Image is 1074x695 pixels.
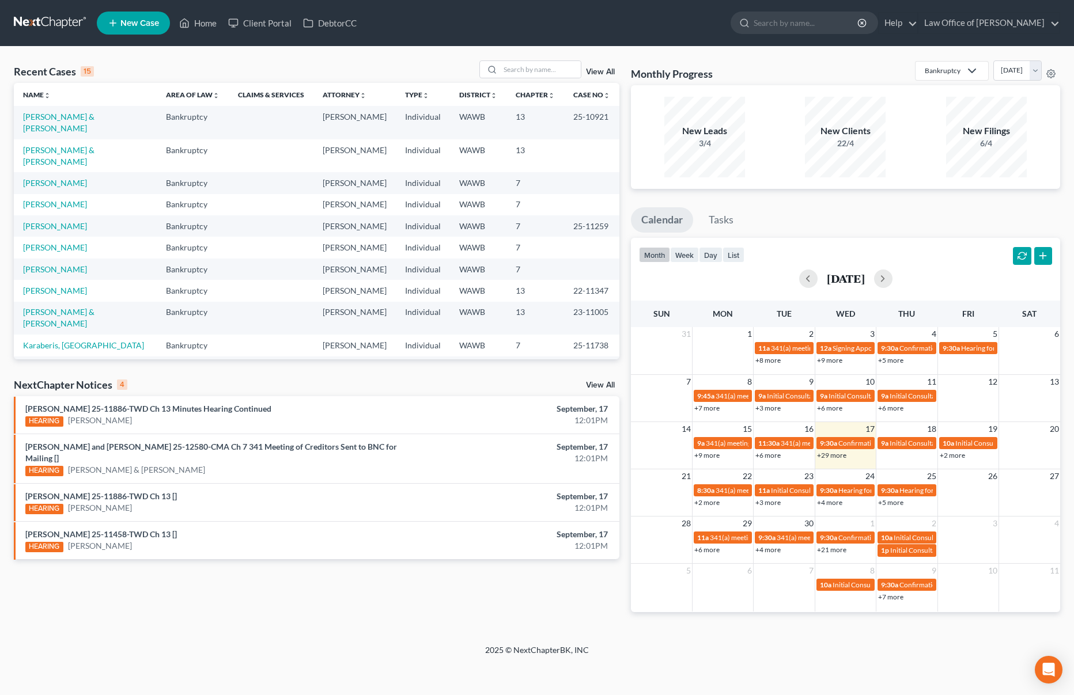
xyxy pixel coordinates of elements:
[694,404,720,412] a: +7 more
[742,469,753,483] span: 22
[23,264,87,274] a: [PERSON_NAME]
[23,242,87,252] a: [PERSON_NAME]
[506,172,564,193] td: 7
[459,90,497,99] a: Districtunfold_more
[157,106,229,139] td: Bankruptcy
[450,302,506,335] td: WAWB
[1053,327,1060,341] span: 6
[864,469,876,483] span: 24
[157,237,229,258] td: Bankruptcy
[710,533,821,542] span: 341(a) meeting for [PERSON_NAME]
[838,486,989,495] span: Hearing for [PERSON_NAME] & [PERSON_NAME]
[746,327,753,341] span: 1
[68,502,132,514] a: [PERSON_NAME]
[564,280,619,301] td: 22-11347
[706,439,878,447] span: 341(a) meeting for [PERSON_NAME] & [PERSON_NAME]
[23,307,94,328] a: [PERSON_NAME] & [PERSON_NAME]
[755,545,781,554] a: +4 more
[297,13,362,33] a: DebtorCC
[777,533,888,542] span: 341(a) meeting for [PERSON_NAME]
[685,375,692,389] span: 7
[680,422,692,436] span: 14
[946,138,1027,149] div: 6/4
[117,379,127,390] div: 4
[506,259,564,280] td: 7
[506,335,564,356] td: 7
[808,375,815,389] span: 9
[23,221,87,231] a: [PERSON_NAME]
[881,533,893,542] span: 10a
[450,194,506,215] td: WAWB
[157,335,229,356] td: Bankruptcy
[631,67,713,81] h3: Monthly Progress
[396,172,450,193] td: Individual
[881,344,898,352] span: 9:30a
[878,356,903,364] a: +5 more
[23,199,87,209] a: [PERSON_NAME]
[548,92,555,99] i: unfold_more
[25,442,397,463] a: [PERSON_NAME] and [PERSON_NAME] 25-12580-CMA Ch 7 341 Meeting of Creditors Sent to BNC for Mailin...
[25,529,177,539] a: [PERSON_NAME] 25-11458-TWD Ch 13 []
[313,259,396,280] td: [PERSON_NAME]
[961,344,1051,352] span: Hearing for [PERSON_NAME]
[805,138,886,149] div: 22/4
[878,404,903,412] a: +6 more
[68,540,132,552] a: [PERSON_NAME]
[808,327,815,341] span: 2
[173,13,222,33] a: Home
[573,90,610,99] a: Case Nounfold_more
[396,215,450,237] td: Individual
[506,356,564,378] td: 13
[603,92,610,99] i: unfold_more
[506,280,564,301] td: 13
[25,504,63,514] div: HEARING
[838,439,969,447] span: Confirmation hearing for [PERSON_NAME]
[713,309,733,318] span: Mon
[869,564,876,578] span: 8
[716,486,888,495] span: 341(a) meeting for [PERSON_NAME] & [PERSON_NAME]
[697,392,714,400] span: 9:45a
[405,90,429,99] a: Typeunfold_more
[450,280,506,301] td: WAWB
[697,486,714,495] span: 8:30a
[803,422,815,436] span: 16
[817,545,846,554] a: +21 more
[1049,375,1060,389] span: 13
[313,280,396,301] td: [PERSON_NAME]
[992,327,999,341] span: 5
[313,356,396,378] td: [PERSON_NAME]
[685,564,692,578] span: 5
[864,375,876,389] span: 10
[755,451,781,459] a: +6 more
[653,309,670,318] span: Sun
[943,344,960,352] span: 9:30a
[213,92,220,99] i: unfold_more
[450,172,506,193] td: WAWB
[992,516,999,530] span: 3
[680,516,692,530] span: 28
[23,90,51,99] a: Nameunfold_more
[360,92,366,99] i: unfold_more
[25,416,63,427] div: HEARING
[209,644,865,665] div: 2025 © NextChapterBK, INC
[222,13,297,33] a: Client Portal
[817,451,846,459] a: +29 more
[396,194,450,215] td: Individual
[68,464,205,476] a: [PERSON_NAME] & [PERSON_NAME]
[450,215,506,237] td: WAWB
[955,439,1054,447] span: Initial Consultation Appointment
[25,404,271,413] a: [PERSON_NAME] 25-11886-TWD Ch 13 Minutes Hearing Continued
[918,13,1060,33] a: Law Office of [PERSON_NAME]
[313,194,396,215] td: [PERSON_NAME]
[758,344,770,352] span: 11a
[500,61,581,78] input: Search by name...
[716,392,888,400] span: 341(a) meeting for [PERSON_NAME] & [PERSON_NAME]
[421,453,608,464] div: 12:01PM
[962,309,974,318] span: Fri
[313,302,396,335] td: [PERSON_NAME]
[396,259,450,280] td: Individual
[396,335,450,356] td: Individual
[742,516,753,530] span: 29
[157,139,229,172] td: Bankruptcy
[758,486,770,495] span: 11a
